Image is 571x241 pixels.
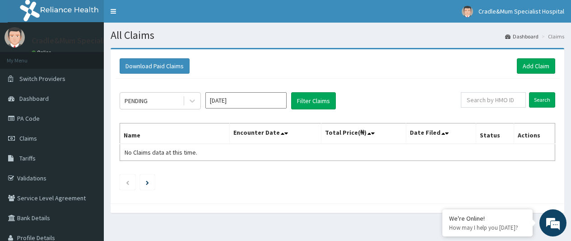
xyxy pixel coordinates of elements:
input: Search [529,92,555,108]
th: Date Filed [406,123,476,144]
th: Encounter Date [229,123,321,144]
span: No Claims data at this time. [125,148,197,156]
th: Status [476,123,514,144]
a: Previous page [125,178,130,186]
h1: All Claims [111,29,564,41]
a: Dashboard [505,33,539,40]
th: Name [120,123,230,144]
img: User Image [5,27,25,47]
p: Cradle&Mum Specialist Hospital [32,37,144,45]
span: Tariffs [19,154,36,162]
div: PENDING [125,96,148,105]
li: Claims [539,33,564,40]
a: Next page [146,178,149,186]
span: Claims [19,134,37,142]
span: Cradle&Mum Specialist Hospital [478,7,564,15]
span: Dashboard [19,95,49,103]
img: User Image [462,6,473,17]
div: We're Online! [449,214,526,222]
th: Total Price(₦) [321,123,406,144]
input: Search by HMO ID [461,92,526,108]
button: Filter Claims [291,92,336,109]
a: Add Claim [517,58,555,74]
p: How may I help you today? [449,224,526,232]
input: Select Month and Year [205,92,287,109]
a: Online [32,49,53,56]
th: Actions [514,123,555,144]
button: Download Paid Claims [120,58,190,74]
span: Switch Providers [19,75,65,83]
